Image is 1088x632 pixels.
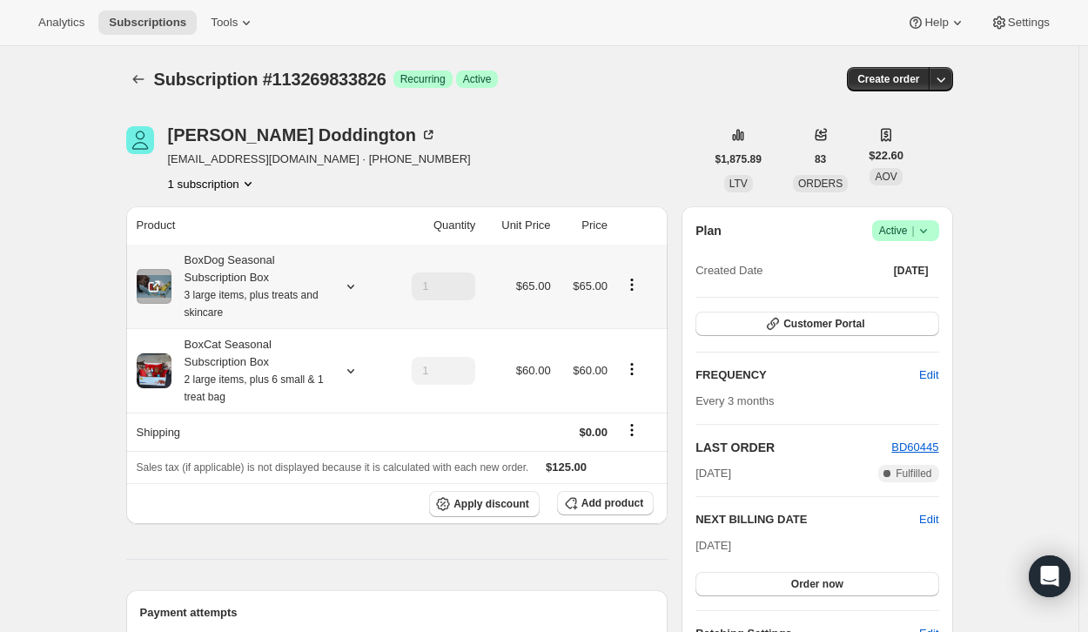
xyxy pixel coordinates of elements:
[891,440,938,454] a: BD60445
[729,178,748,190] span: LTV
[695,222,722,239] h2: Plan
[480,206,555,245] th: Unit Price
[879,222,932,239] span: Active
[387,206,480,245] th: Quantity
[875,171,897,183] span: AOV
[980,10,1060,35] button: Settings
[211,16,238,30] span: Tools
[798,178,843,190] span: ORDERS
[400,72,446,86] span: Recurring
[695,366,919,384] h2: FREQUENCY
[783,317,864,331] span: Customer Portal
[168,151,471,168] span: [EMAIL_ADDRESS][DOMAIN_NAME] · [PHONE_NUMBER]
[618,275,646,294] button: Product actions
[546,461,587,474] span: $125.00
[909,361,949,389] button: Edit
[924,16,948,30] span: Help
[695,465,731,482] span: [DATE]
[804,147,836,171] button: 83
[171,336,328,406] div: BoxCat Seasonal Subscription Box
[463,72,492,86] span: Active
[1029,555,1071,597] div: Open Intercom Messenger
[695,312,938,336] button: Customer Portal
[695,394,774,407] span: Every 3 months
[28,10,95,35] button: Analytics
[618,360,646,379] button: Product actions
[695,572,938,596] button: Order now
[171,252,328,321] div: BoxDog Seasonal Subscription Box
[38,16,84,30] span: Analytics
[883,259,939,283] button: [DATE]
[919,511,938,528] button: Edit
[557,491,654,515] button: Add product
[168,175,257,192] button: Product actions
[579,426,608,439] span: $0.00
[516,364,551,377] span: $60.00
[911,224,914,238] span: |
[618,420,646,440] button: Shipping actions
[791,577,843,591] span: Order now
[137,353,171,388] img: product img
[695,262,762,279] span: Created Date
[847,67,930,91] button: Create order
[897,10,976,35] button: Help
[137,461,529,474] span: Sales tax (if applicable) is not displayed because it is calculated with each new order.
[695,439,891,456] h2: LAST ORDER
[581,496,643,510] span: Add product
[453,497,529,511] span: Apply discount
[891,439,938,456] button: BD60445
[695,539,731,552] span: [DATE]
[126,413,388,451] th: Shipping
[919,366,938,384] span: Edit
[815,152,826,166] span: 83
[140,604,655,622] h2: Payment attempts
[556,206,613,245] th: Price
[200,10,265,35] button: Tools
[573,364,608,377] span: $60.00
[126,67,151,91] button: Subscriptions
[126,126,154,154] span: Megan Doddington
[185,289,319,319] small: 3 large items, plus treats and skincare
[705,147,772,171] button: $1,875.89
[695,511,919,528] h2: NEXT BILLING DATE
[98,10,197,35] button: Subscriptions
[857,72,919,86] span: Create order
[1008,16,1050,30] span: Settings
[168,126,438,144] div: [PERSON_NAME] Doddington
[896,467,931,481] span: Fulfilled
[715,152,762,166] span: $1,875.89
[516,279,551,292] span: $65.00
[126,206,388,245] th: Product
[154,70,386,89] span: Subscription #113269833826
[185,373,324,403] small: 2 large items, plus 6 small & 1 treat bag
[429,491,540,517] button: Apply discount
[869,147,903,165] span: $22.60
[109,16,186,30] span: Subscriptions
[894,264,929,278] span: [DATE]
[573,279,608,292] span: $65.00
